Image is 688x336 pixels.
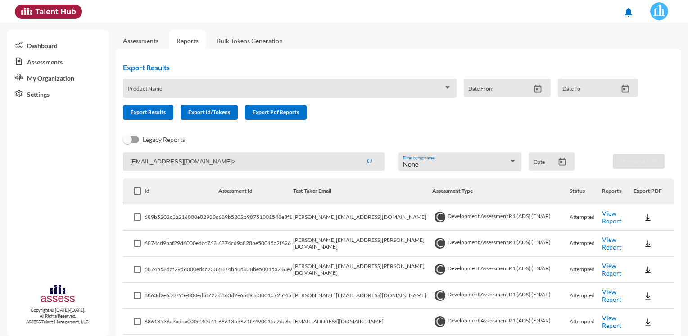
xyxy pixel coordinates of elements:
td: 6863d2e6b0795e000edbf727 [145,283,218,309]
a: Dashboard [7,37,109,53]
th: Export PDF [634,178,674,204]
td: 6874b58daf29d6000edcc733 [145,257,218,283]
a: Settings [7,86,109,102]
td: Development Assessment R1 (ADS) (EN/AR) [432,283,570,309]
th: Assessment Id [218,178,293,204]
button: Open calendar [554,157,570,167]
td: 68613536a3adba000ef40d41 [145,309,218,335]
span: Download PDF [620,158,657,164]
span: Export Id/Tokens [188,109,230,115]
a: View Report [602,314,621,329]
td: Development Assessment R1 (ADS) (EN/AR) [432,257,570,283]
td: 689b5202c3a216000e82980c [145,204,218,231]
td: 6874b58d828be50015a286e7 [218,257,293,283]
td: Attempted [570,309,602,335]
mat-icon: notifications [623,7,634,18]
td: 6863d2e6b69cc30015725f4b [218,283,293,309]
a: Reports [169,30,206,52]
th: Assessment Type [432,178,570,204]
td: Attempted [570,231,602,257]
td: [EMAIL_ADDRESS][DOMAIN_NAME] [293,309,432,335]
td: 6861353671f7490015a7da6c [218,309,293,335]
td: 6874cd9a828be50015a2f626 [218,231,293,257]
td: [PERSON_NAME][EMAIL_ADDRESS][PERSON_NAME][DOMAIN_NAME] [293,257,432,283]
button: Export Id/Tokens [181,105,238,120]
span: Export Results [131,109,166,115]
a: Assessments [7,53,109,69]
a: View Report [602,236,621,251]
a: View Report [602,288,621,303]
button: Export Results [123,105,173,120]
span: Legacy Reports [143,134,185,145]
td: Development Assessment R1 (ADS) (EN/AR) [432,231,570,257]
th: Status [570,178,602,204]
td: [PERSON_NAME][EMAIL_ADDRESS][DOMAIN_NAME] [293,204,432,231]
a: Bulk Tokens Generation [209,30,290,52]
td: [PERSON_NAME][EMAIL_ADDRESS][DOMAIN_NAME] [293,283,432,309]
a: View Report [602,262,621,277]
td: [PERSON_NAME][EMAIL_ADDRESS][PERSON_NAME][DOMAIN_NAME] [293,231,432,257]
span: Export Pdf Reports [253,109,299,115]
td: Development Assessment R1 (ADS) (EN/AR) [432,204,570,231]
p: Copyright © [DATE]-[DATE]. All Rights Reserved. ASSESS Talent Management, LLC. [7,307,109,325]
h2: Export Results [123,63,645,72]
td: Attempted [570,283,602,309]
td: 689b5202b98751001548e3f1 [218,204,293,231]
td: 6874cd9baf29d6000edcc763 [145,231,218,257]
button: Export Pdf Reports [245,105,307,120]
a: View Report [602,209,621,225]
td: Attempted [570,257,602,283]
th: Test Taker Email [293,178,432,204]
input: Search by name, token, assessment type, etc. [123,152,385,171]
img: assesscompany-logo.png [40,283,76,305]
a: My Organization [7,69,109,86]
button: Open calendar [530,84,546,94]
button: Download PDF [613,154,665,169]
a: Assessments [123,37,158,45]
th: Id [145,178,218,204]
td: Attempted [570,204,602,231]
td: Development Assessment R1 (ADS) (EN/AR) [432,309,570,335]
button: Open calendar [617,84,633,94]
span: None [403,160,418,168]
th: Reports [602,178,634,204]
